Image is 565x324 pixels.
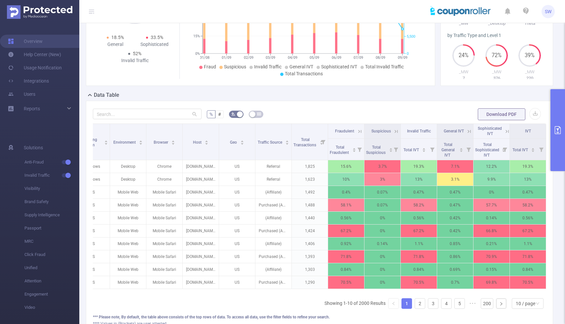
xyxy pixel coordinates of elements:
a: Reports [24,102,40,115]
div: Sort [285,139,289,143]
p: 0.92% [328,237,364,250]
div: Sophisticated [135,41,174,48]
span: Solutions [24,141,43,154]
p: 70.5% [401,276,437,289]
p: Mobile Safari [146,263,182,276]
span: Total Invalid Traffic [365,64,404,69]
p: Mobile Safari [146,199,182,211]
i: icon: caret-up [139,139,143,141]
p: US [219,199,255,211]
i: icon: left [392,302,395,306]
p: 0% [364,212,400,224]
tspan: 15% [193,34,200,38]
i: icon: caret-up [352,147,356,149]
div: Sort [240,139,244,143]
a: Users [8,88,35,101]
p: _MW [447,69,480,75]
p: Referral [255,173,291,186]
span: Browser [154,140,169,145]
li: 3 [428,298,438,309]
p: 376 [480,75,513,82]
p: 0.69% [437,263,473,276]
p: 0.21% [473,237,509,250]
a: Overview [8,35,43,48]
i: icon: right [499,302,503,306]
a: 3 [428,299,438,308]
p: 66.8% [473,225,509,237]
p: US [219,212,255,224]
span: ••• [468,298,478,309]
span: # [218,112,221,117]
p: (Affiliate) [255,186,291,198]
span: Environment [113,140,137,145]
div: Sort [205,139,208,143]
p: 57.7% [473,199,509,211]
span: Click Fraud [24,248,79,261]
i: Filter menu [319,124,328,160]
p: Mobile Web [110,237,146,250]
p: 0.84% [328,263,364,276]
span: Total IVT [403,148,420,152]
span: 24% [452,53,475,58]
a: 200 [481,299,493,308]
span: Brand Safety [24,195,79,208]
p: US [219,186,255,198]
p: 0.47% [437,199,473,211]
p: Desktop [110,160,146,173]
p: 0.42% [437,212,473,224]
p: 0.85% [437,237,473,250]
p: 69.8% [473,276,509,289]
i: icon: caret-down [422,149,426,151]
div: Sort [352,147,356,151]
span: Supply Intelligence [24,208,79,222]
i: Filter menu [537,139,546,160]
p: Chrome [146,160,182,173]
p: Mobile Web [110,212,146,224]
li: 2 [415,298,425,309]
p: Purchased (Affiliate) [255,250,291,263]
p: [DOMAIN_NAME] [183,212,219,224]
p: 0% [364,276,400,289]
a: 1 [402,299,412,308]
span: Reports [24,106,40,111]
p: Desktop [110,173,146,186]
p: 0% [364,225,400,237]
tspan: 06/09 [331,55,341,60]
i: icon: table [257,112,261,116]
p: Mobile Web [110,276,146,289]
p: Purchased (Affiliate) [255,199,291,211]
div: Sort [389,147,393,151]
span: % [209,112,213,117]
p: 1,488 [292,199,328,211]
div: Sort [459,147,463,151]
div: Invalid Traffic [115,57,155,64]
a: Integrations [8,74,49,88]
li: Previous Page [388,298,399,309]
i: icon: caret-up [205,139,208,141]
tspan: 03/09 [266,55,275,60]
span: Geo [230,140,238,145]
span: MRC [24,235,79,248]
p: 3.7% [364,160,400,173]
li: Next 5 Pages [468,298,478,309]
p: 0.47% [510,186,546,198]
span: Invalid Traffic [254,64,282,69]
i: icon: caret-down [389,149,393,151]
span: Fraud [204,64,216,69]
p: 19.3% [510,160,546,173]
p: 1,393 [292,250,328,263]
span: General IVT [289,64,313,69]
p: _MW [447,20,480,27]
p: 70.5% [510,276,546,289]
p: 0.47% [437,186,473,198]
p: 1,623 [292,173,328,186]
li: 200 [481,298,493,309]
p: _Desktop [480,20,513,27]
i: icon: caret-down [531,149,535,151]
p: 1,406 [292,237,328,250]
i: icon: caret-up [240,139,244,141]
i: Filter menu [428,139,437,160]
span: Suspicious [224,64,246,69]
div: Sort [531,147,535,151]
p: 7.1% [437,160,473,173]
